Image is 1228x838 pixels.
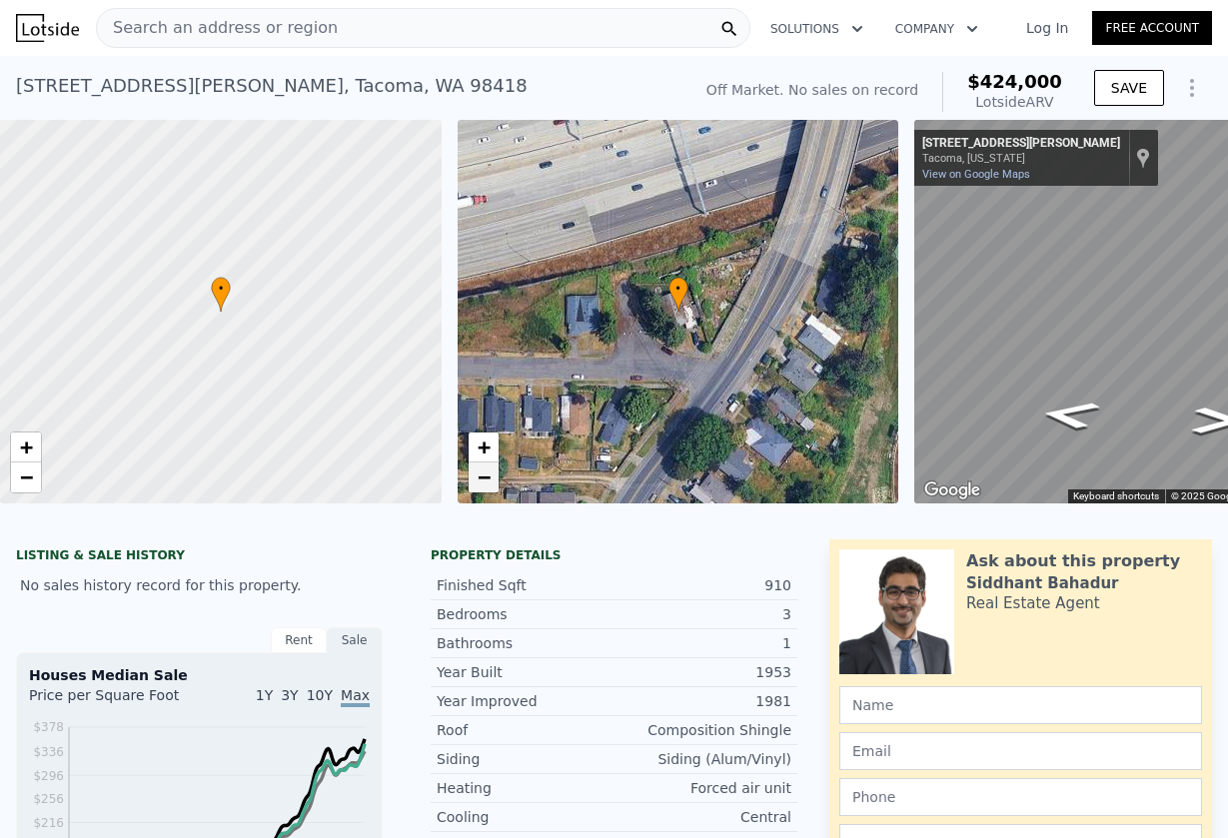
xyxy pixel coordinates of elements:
[29,665,370,685] div: Houses Median Sale
[668,280,688,298] span: •
[33,792,64,806] tspan: $256
[307,687,333,703] span: 10Y
[1172,68,1212,108] button: Show Options
[1094,70,1164,106] button: SAVE
[16,547,383,567] div: LISTING & SALE HISTORY
[966,573,1118,593] div: Siddhant Bahadur
[437,778,614,798] div: Heating
[20,464,33,489] span: −
[11,462,41,492] a: Zoom out
[839,686,1202,724] input: Name
[437,662,614,682] div: Year Built
[437,633,614,653] div: Bathrooms
[1136,147,1150,169] a: Show location on map
[469,462,499,492] a: Zoom out
[477,464,490,489] span: −
[33,720,64,734] tspan: $378
[11,432,41,462] a: Zoom in
[919,477,985,503] img: Google
[477,434,490,459] span: +
[271,627,327,653] div: Rent
[614,720,792,740] div: Composition Shingle
[16,567,383,603] div: No sales history record for this property.
[922,168,1030,181] a: View on Google Maps
[966,549,1180,573] div: Ask about this property
[437,575,614,595] div: Finished Sqft
[754,11,879,47] button: Solutions
[839,778,1202,816] input: Phone
[211,277,231,312] div: •
[706,80,918,100] div: Off Market. No sales on record
[281,687,298,703] span: 3Y
[967,92,1062,112] div: Lotside ARV
[614,604,792,624] div: 3
[20,434,33,459] span: +
[1002,18,1092,38] a: Log In
[437,604,614,624] div: Bedrooms
[29,685,200,717] div: Price per Square Foot
[614,778,792,798] div: Forced air unit
[256,687,273,703] span: 1Y
[966,593,1100,613] div: Real Estate Agent
[327,627,383,653] div: Sale
[437,749,614,769] div: Siding
[437,691,614,711] div: Year Improved
[614,662,792,682] div: 1953
[1073,489,1159,503] button: Keyboard shortcuts
[33,745,64,759] tspan: $336
[16,72,528,100] div: [STREET_ADDRESS][PERSON_NAME] , Tacoma , WA 98418
[922,136,1120,152] div: [STREET_ADDRESS][PERSON_NAME]
[211,280,231,298] span: •
[16,14,79,42] img: Lotside
[1092,11,1212,45] a: Free Account
[33,816,64,830] tspan: $216
[614,807,792,827] div: Central
[967,71,1062,92] span: $424,000
[33,769,64,783] tspan: $296
[879,11,994,47] button: Company
[437,720,614,740] div: Roof
[922,152,1120,165] div: Tacoma, [US_STATE]
[919,477,985,503] a: Open this area in Google Maps (opens a new window)
[839,732,1202,770] input: Email
[614,691,792,711] div: 1981
[97,16,338,40] span: Search an address or region
[614,633,792,653] div: 1
[668,277,688,312] div: •
[469,432,499,462] a: Zoom in
[341,687,370,707] span: Max
[614,575,792,595] div: 910
[1014,394,1126,436] path: Go North, S Leslie St
[614,749,792,769] div: Siding (Alum/Vinyl)
[437,807,614,827] div: Cooling
[431,547,797,563] div: Property details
